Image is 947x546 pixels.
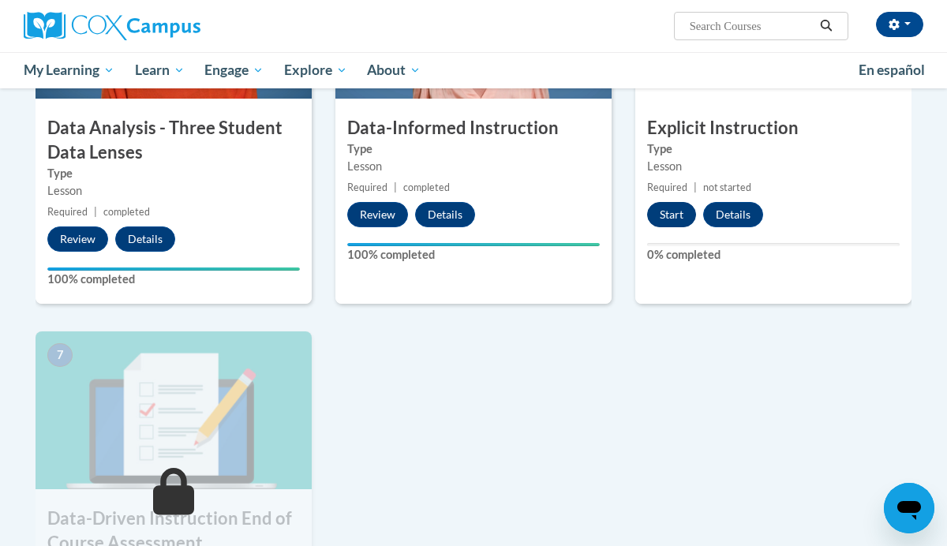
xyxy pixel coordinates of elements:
span: My Learning [24,61,114,80]
button: Review [47,226,108,252]
span: Required [647,181,687,193]
button: Review [347,202,408,227]
div: Lesson [47,182,300,200]
input: Search Courses [688,17,814,36]
label: Type [347,140,600,158]
a: Cox Campus [24,12,308,40]
span: Engage [204,61,264,80]
a: My Learning [13,52,125,88]
span: About [367,61,421,80]
label: 100% completed [47,271,300,288]
div: Lesson [647,158,900,175]
div: Lesson [347,158,600,175]
span: Explore [284,61,347,80]
button: Details [115,226,175,252]
div: Main menu [12,52,935,88]
span: Required [347,181,387,193]
button: Details [415,202,475,227]
span: | [94,206,97,218]
span: Learn [135,61,185,80]
label: 0% completed [647,246,900,264]
span: En español [859,62,925,78]
span: completed [403,181,450,193]
button: Details [703,202,763,227]
label: Type [647,140,900,158]
span: Required [47,206,88,218]
a: Learn [125,52,195,88]
h3: Data Analysis - Three Student Data Lenses [36,116,312,165]
button: Account Settings [876,12,923,37]
a: Engage [194,52,274,88]
button: Search [814,17,838,36]
iframe: Button to launch messaging window [884,483,934,533]
span: | [694,181,697,193]
img: Cox Campus [24,12,200,40]
label: 100% completed [347,246,600,264]
div: Your progress [47,267,300,271]
button: Start [647,202,696,227]
span: | [394,181,397,193]
a: En español [848,54,935,87]
a: About [357,52,432,88]
div: Your progress [347,243,600,246]
label: Type [47,165,300,182]
img: Course Image [36,331,312,489]
span: 7 [47,343,73,367]
a: Explore [274,52,357,88]
h3: Explicit Instruction [635,116,911,140]
span: not started [703,181,751,193]
h3: Data-Informed Instruction [335,116,612,140]
span: completed [103,206,150,218]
